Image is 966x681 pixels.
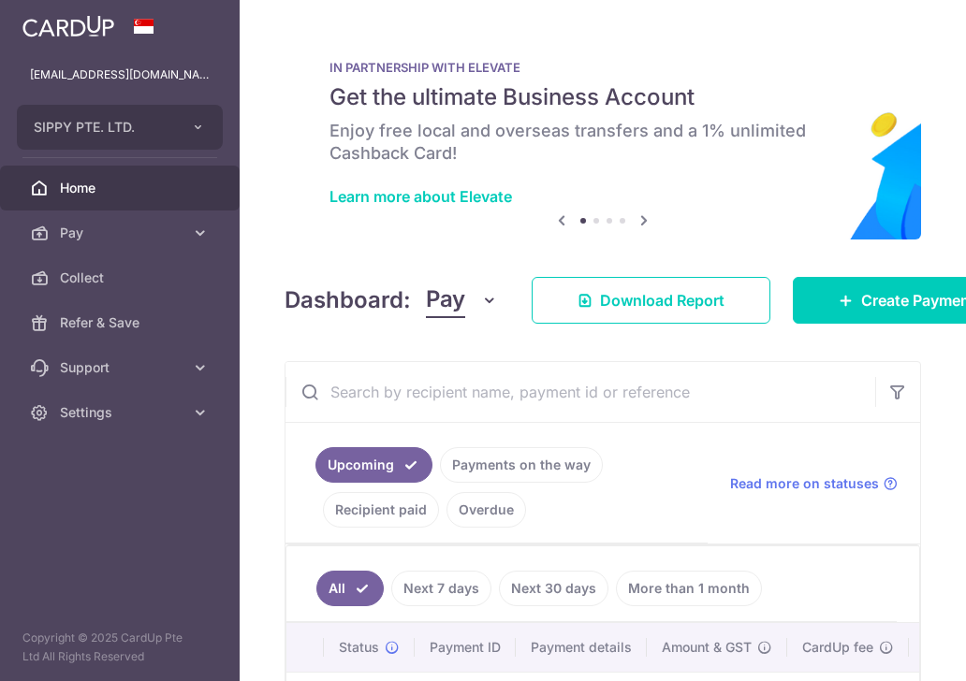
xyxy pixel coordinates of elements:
span: Pay [426,283,465,318]
a: Upcoming [315,447,432,483]
img: Renovation banner [285,30,921,239]
span: Home [60,179,183,197]
h4: Dashboard: [285,283,411,317]
a: Recipient paid [323,492,439,528]
a: Learn more about Elevate [329,187,512,206]
p: IN PARTNERSHIP WITH ELEVATE [329,60,876,75]
span: Download Report [600,289,724,312]
span: Amount & GST [662,638,752,657]
span: CardUp fee [802,638,873,657]
p: [EMAIL_ADDRESS][DOMAIN_NAME] [30,65,210,84]
h6: Enjoy free local and overseas transfers and a 1% unlimited Cashback Card! [329,120,876,165]
button: Pay [426,283,498,318]
a: Next 30 days [499,571,608,606]
img: CardUp [22,15,114,37]
span: Settings [60,403,183,422]
span: SIPPY PTE. LTD. [34,118,172,137]
span: Status [339,638,379,657]
a: Overdue [446,492,526,528]
a: Read more on statuses [730,474,898,493]
iframe: Opens a widget where you can find more information [845,625,947,672]
span: Refer & Save [60,313,183,332]
th: Payment ID [415,623,516,672]
a: Payments on the way [440,447,603,483]
span: Pay [60,224,183,242]
span: Support [60,358,183,377]
th: Payment details [516,623,647,672]
a: Download Report [532,277,770,324]
span: Collect [60,268,183,287]
a: All [316,571,384,606]
a: More than 1 month [616,571,762,606]
input: Search by recipient name, payment id or reference [285,362,875,422]
a: Next 7 days [391,571,491,606]
h5: Get the ultimate Business Account [329,82,876,112]
span: Read more on statuses [730,474,879,493]
button: SIPPY PTE. LTD. [17,105,223,150]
